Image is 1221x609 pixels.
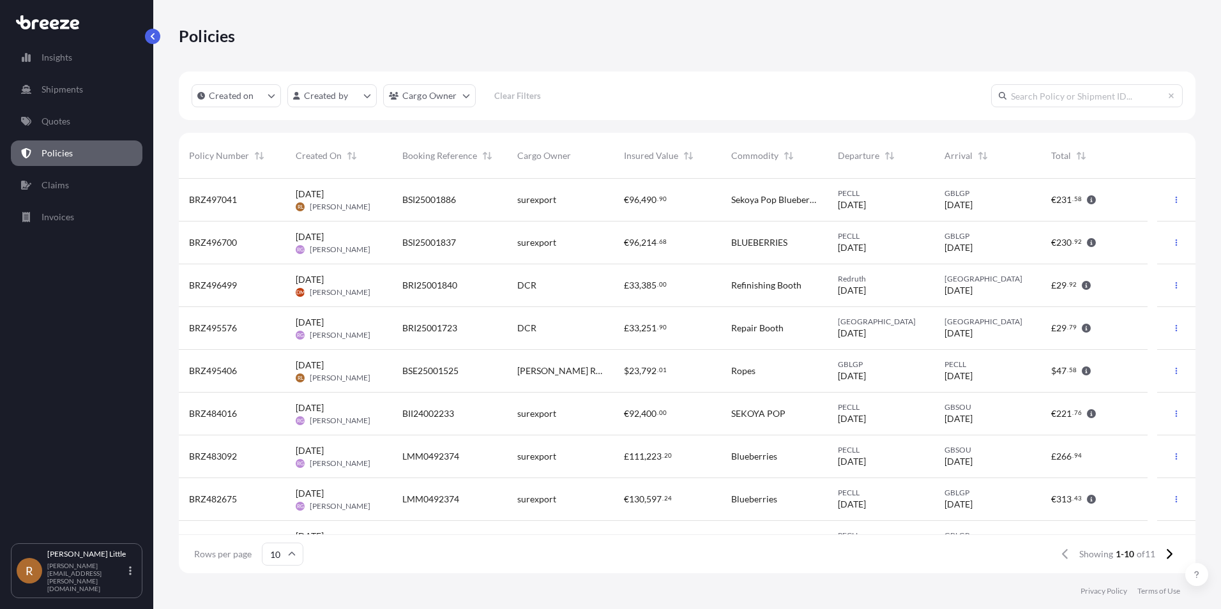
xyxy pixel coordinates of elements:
[402,365,459,377] span: BSE25001525
[641,324,656,333] span: 251
[402,450,459,463] span: LMM0492374
[517,236,556,249] span: surexport
[1074,496,1082,500] span: 43
[296,316,324,329] span: [DATE]
[296,444,324,457] span: [DATE]
[1051,324,1056,333] span: £
[657,197,658,201] span: .
[838,498,866,511] span: [DATE]
[296,359,324,372] span: [DATE]
[1074,239,1082,244] span: 92
[1073,148,1089,163] button: Sort
[1051,495,1056,504] span: €
[189,193,237,206] span: BRZ497041
[310,330,370,340] span: [PERSON_NAME]
[731,149,778,162] span: Commodity
[641,238,656,247] span: 214
[402,149,477,162] span: Booking Reference
[517,450,556,463] span: surexport
[624,195,629,204] span: €
[639,366,641,375] span: ,
[517,365,603,377] span: [PERSON_NAME] ROPES
[838,370,866,382] span: [DATE]
[517,322,536,335] span: DCR
[1116,548,1134,560] span: 1-10
[838,530,924,541] span: PECLL
[629,238,639,247] span: 96
[517,279,536,292] span: DCR
[1072,496,1073,500] span: .
[838,327,866,340] span: [DATE]
[402,322,457,335] span: BRI25001723
[731,236,787,249] span: BLUEBERRIES
[838,231,924,241] span: PECLL
[480,148,495,163] button: Sort
[1074,197,1082,201] span: 58
[641,409,656,418] span: 400
[1067,368,1068,372] span: .
[731,450,777,463] span: Blueberries
[310,244,370,255] span: [PERSON_NAME]
[296,230,324,243] span: [DATE]
[1051,366,1056,375] span: $
[11,140,142,166] a: Policies
[189,407,237,420] span: BRZ484016
[838,149,879,162] span: Departure
[944,327,973,340] span: [DATE]
[517,193,556,206] span: surexport
[662,496,664,500] span: .
[1081,586,1127,596] a: Privacy Policy
[664,496,672,500] span: 24
[310,501,370,511] span: [PERSON_NAME]
[731,365,755,377] span: Ropes
[189,279,237,292] span: BRZ496499
[838,241,866,254] span: [DATE]
[42,147,73,160] p: Policies
[944,455,973,468] span: [DATE]
[731,193,817,206] span: Sekoya Pop Blueberries
[624,452,629,461] span: £
[659,239,667,244] span: 68
[731,279,801,292] span: Refinishing Booth
[310,287,370,297] span: [PERSON_NAME]
[944,488,1031,498] span: GBLGP
[296,149,342,162] span: Created On
[1067,282,1068,287] span: .
[838,199,866,211] span: [DATE]
[838,317,924,327] span: [GEOGRAPHIC_DATA]
[42,83,83,96] p: Shipments
[11,172,142,198] a: Claims
[624,281,629,290] span: £
[297,329,304,342] span: RG
[189,493,237,506] span: BRZ482675
[629,366,639,375] span: 23
[975,148,990,163] button: Sort
[944,199,973,211] span: [DATE]
[26,564,33,577] span: R
[383,84,476,107] button: cargoOwner Filter options
[189,236,237,249] span: BRZ496700
[944,530,1031,541] span: GBLGP
[1072,410,1073,415] span: .
[1137,586,1180,596] a: Terms of Use
[252,148,267,163] button: Sort
[731,407,785,420] span: SEKOYA POP
[624,149,678,162] span: Insured Value
[517,493,556,506] span: surexport
[639,195,641,204] span: ,
[1051,452,1056,461] span: £
[944,402,1031,412] span: GBSOU
[1051,409,1056,418] span: €
[402,89,457,102] p: Cargo Owner
[1069,368,1077,372] span: 58
[838,359,924,370] span: GBLGP
[296,273,324,286] span: [DATE]
[639,238,641,247] span: ,
[1056,366,1066,375] span: 47
[189,450,237,463] span: BRZ483092
[296,188,324,200] span: [DATE]
[944,498,973,511] span: [DATE]
[641,195,656,204] span: 490
[838,284,866,297] span: [DATE]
